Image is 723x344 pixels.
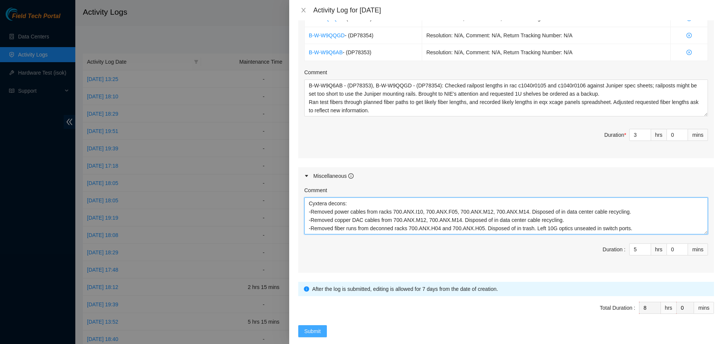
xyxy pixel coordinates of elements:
td: Resolution: N/A, Comment: N/A, Return Tracking Number: N/A [422,27,670,44]
span: close-circle [675,50,703,55]
div: Activity Log for [DATE] [313,6,714,14]
div: mins [694,302,714,314]
div: Miscellaneous [313,172,354,180]
span: - ( DP78353 ) [343,49,371,55]
a: B-W-W9Q6AB [309,49,343,55]
label: Comment [304,186,327,194]
div: Miscellaneous info-circle [298,167,714,185]
button: Submit [298,325,327,337]
span: close [300,7,307,13]
div: Duration [604,131,626,139]
span: info-circle [348,173,354,179]
div: hrs [661,302,677,314]
button: Close [298,7,309,14]
td: Resolution: N/A, Comment: N/A, Return Tracking Number: N/A [422,44,670,61]
span: - ( DP78354 ) [345,32,373,38]
span: info-circle [304,286,309,292]
div: hrs [651,243,667,255]
span: Submit [304,327,321,335]
textarea: Comment [304,80,708,116]
textarea: Comment [304,197,708,234]
label: Comment [304,68,327,76]
span: close-circle [675,33,703,38]
div: hrs [651,129,667,141]
div: Duration : [602,245,625,254]
div: After the log is submitted, editing is allowed for 7 days from the date of creation. [312,285,708,293]
div: mins [688,129,708,141]
div: mins [688,243,708,255]
div: Total Duration : [600,304,635,312]
span: caret-right [304,174,309,178]
a: B-W-W9QQGD [309,32,345,38]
